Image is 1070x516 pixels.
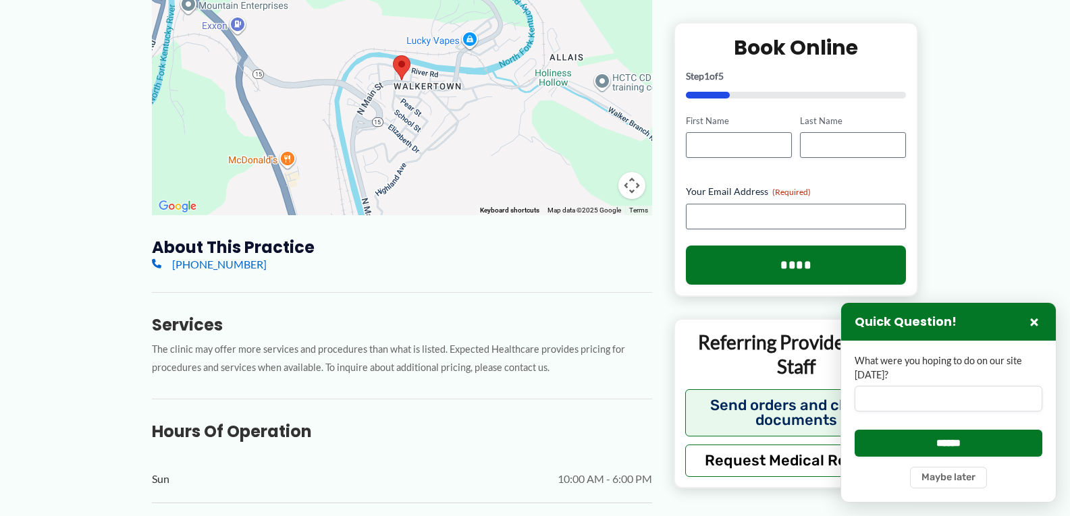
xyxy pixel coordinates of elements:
[704,69,710,81] span: 1
[152,314,652,335] h3: Services
[1026,314,1042,330] button: Close
[910,467,987,488] button: Maybe later
[718,69,724,81] span: 5
[480,206,539,215] button: Keyboard shortcuts
[547,206,621,214] span: Map data ©2025 Google
[155,198,200,215] a: Open this area in Google Maps (opens a new window)
[618,172,645,199] button: Map camera controls
[152,237,652,258] h3: About this practice
[685,444,907,476] button: Request Medical Records
[152,341,652,377] p: The clinic may offer more services and procedures than what is listed. Expected Healthcare provid...
[685,330,907,379] p: Referring Providers and Staff
[800,114,906,127] label: Last Name
[152,421,652,442] h3: Hours of Operation
[685,389,907,436] button: Send orders and clinical documents
[152,258,267,270] a: [PHONE_NUMBER]
[855,354,1042,382] label: What were you hoping to do on our site [DATE]?
[152,469,169,489] span: Sun
[686,114,792,127] label: First Name
[686,185,907,198] label: Your Email Address
[558,469,652,489] span: 10:00 AM - 6:00 PM
[629,206,648,214] a: Terms (opens in new tab)
[686,71,907,80] p: Step of
[772,187,811,197] span: (Required)
[855,314,957,330] h3: Quick Question!
[155,198,200,215] img: Google
[686,34,907,60] h2: Book Online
